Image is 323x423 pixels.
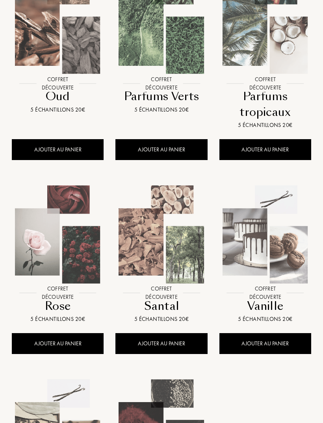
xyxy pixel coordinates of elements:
div: AJOUTER AU PANIER [12,334,104,354]
div: Rose [15,299,100,314]
div: 5 échantillons 20€ [15,106,100,114]
div: AJOUTER AU PANIER [219,140,311,160]
div: 5 échantillons 20€ [119,106,204,114]
div: Parfums tropicaux [223,89,308,120]
div: Oud [15,89,100,104]
div: 5 échantillons 20€ [15,315,100,324]
div: 5 échantillons 20€ [119,315,204,324]
div: Parfums Verts [119,89,204,104]
div: AJOUTER AU PANIER [115,334,207,354]
img: Vanille [213,183,317,287]
div: AJOUTER AU PANIER [219,334,311,354]
div: Vanille [223,299,308,314]
div: AJOUTER AU PANIER [115,140,207,160]
div: Santal [119,299,204,314]
div: 5 échantillons 20€ [223,121,308,130]
div: 5 échantillons 20€ [223,315,308,324]
div: AJOUTER AU PANIER [12,140,104,160]
img: Rose [6,183,110,287]
img: Santal [110,183,213,287]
